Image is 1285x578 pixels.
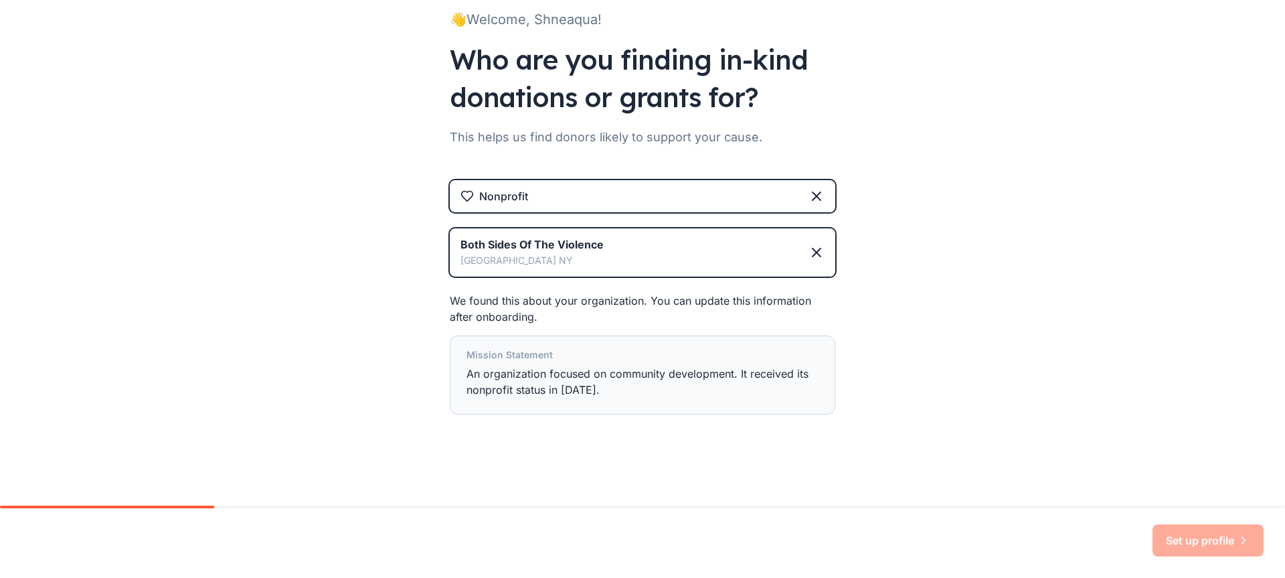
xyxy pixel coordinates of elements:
div: An organization focused on community development. It received its nonprofit status in [DATE]. [466,347,819,403]
div: Mission Statement [466,347,819,366]
div: Who are you finding in-kind donations or grants for? [450,41,835,116]
div: Both Sides Of The Violence [460,236,604,252]
div: [GEOGRAPHIC_DATA] NY [460,252,604,269]
div: Nonprofit [479,188,528,204]
div: This helps us find donors likely to support your cause. [450,127,835,148]
div: 👋 Welcome, Shneaqua! [450,9,835,30]
div: We found this about your organization. You can update this information after onboarding. [450,293,835,415]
